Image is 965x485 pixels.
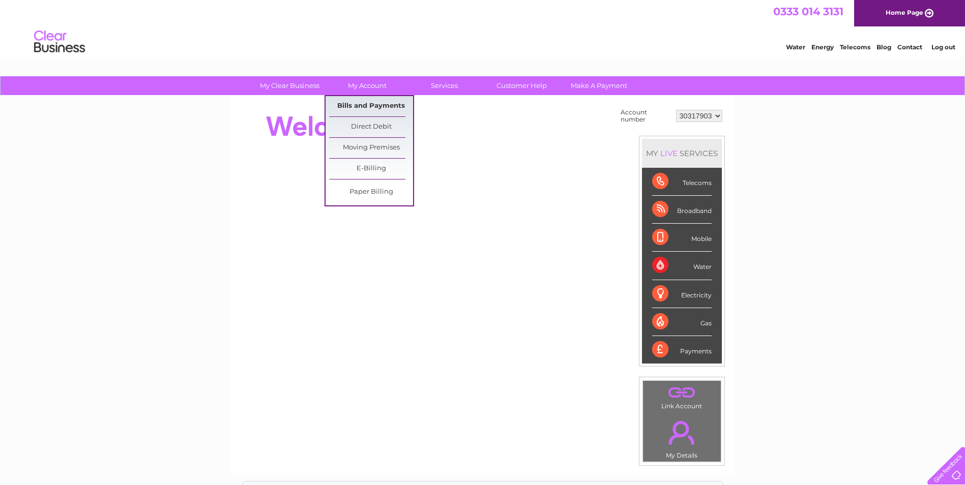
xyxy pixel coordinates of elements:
[329,159,413,179] a: E-Billing
[618,106,674,126] td: Account number
[329,96,413,116] a: Bills and Payments
[480,76,564,95] a: Customer Help
[897,43,922,51] a: Contact
[325,76,409,95] a: My Account
[642,412,721,462] td: My Details
[652,224,712,252] div: Mobile
[652,308,712,336] div: Gas
[652,196,712,224] div: Broadband
[811,43,834,51] a: Energy
[557,76,641,95] a: Make A Payment
[642,380,721,412] td: Link Account
[931,43,955,51] a: Log out
[34,26,85,57] img: logo.png
[329,117,413,137] a: Direct Debit
[248,76,332,95] a: My Clear Business
[329,182,413,202] a: Paper Billing
[402,76,486,95] a: Services
[652,336,712,363] div: Payments
[646,415,718,450] a: .
[329,138,413,158] a: Moving Premises
[243,6,723,49] div: Clear Business is a trading name of Verastar Limited (registered in [GEOGRAPHIC_DATA] No. 3667643...
[652,252,712,280] div: Water
[646,383,718,401] a: .
[642,139,722,168] div: MY SERVICES
[773,5,843,18] a: 0333 014 3131
[652,280,712,308] div: Electricity
[658,148,680,158] div: LIVE
[876,43,891,51] a: Blog
[840,43,870,51] a: Telecoms
[652,168,712,196] div: Telecoms
[786,43,805,51] a: Water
